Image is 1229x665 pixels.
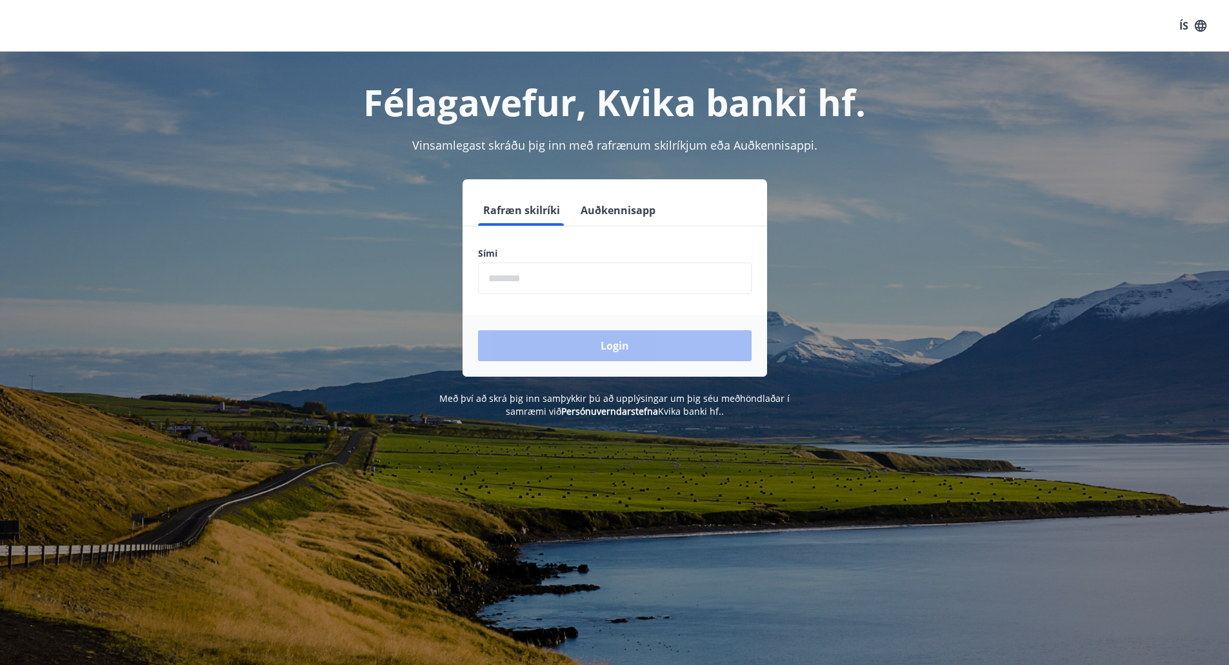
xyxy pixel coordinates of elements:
[166,77,1064,126] h1: Félagavefur, Kvika banki hf.
[1172,14,1214,37] button: ÍS
[412,137,817,153] span: Vinsamlegast skráðu þig inn með rafrænum skilríkjum eða Auðkennisappi.
[478,247,752,260] label: Sími
[561,405,658,417] a: Persónuverndarstefna
[478,195,565,226] button: Rafræn skilríki
[439,392,790,417] span: Með því að skrá þig inn samþykkir þú að upplýsingar um þig séu meðhöndlaðar í samræmi við Kvika b...
[575,195,661,226] button: Auðkennisapp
